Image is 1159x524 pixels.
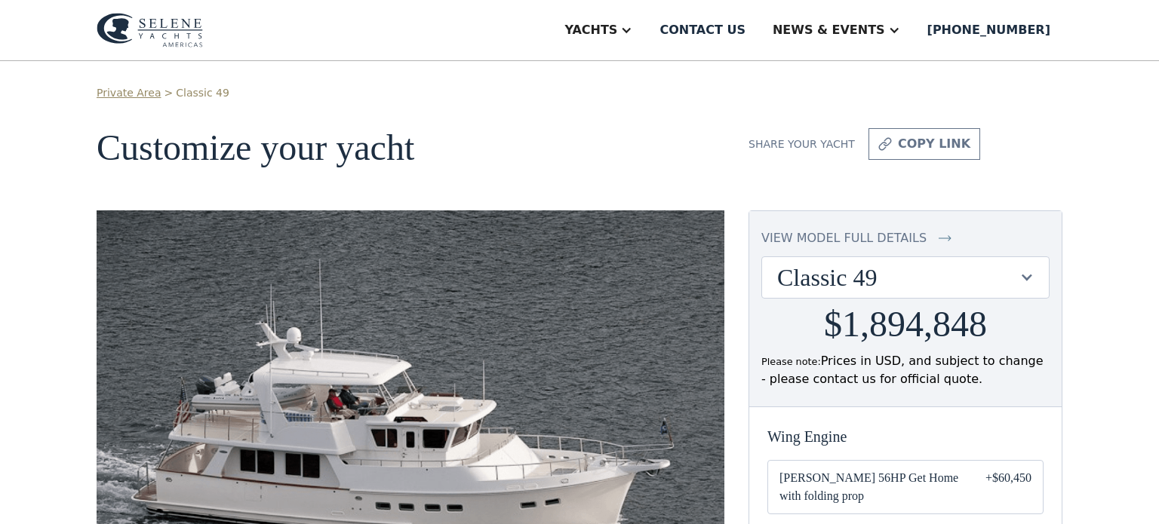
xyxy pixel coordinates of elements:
[749,136,855,152] div: Share your yacht
[97,13,203,47] img: logo
[985,469,1031,505] div: +$60,450
[898,135,970,153] div: copy link
[773,21,885,39] div: News & EVENTS
[97,85,161,101] a: Private Area
[97,128,724,168] h1: Customize your yacht
[761,356,821,367] span: Please note:
[927,21,1050,39] div: [PHONE_NUMBER]
[777,263,1019,292] div: Classic 49
[659,21,746,39] div: Contact us
[779,469,961,505] span: [PERSON_NAME] 56HP Get Home with folding prop
[176,85,229,101] a: Classic 49
[761,352,1050,388] div: Prices in USD, and subject to change - please contact us for official quote.
[164,85,173,101] div: >
[564,21,617,39] div: Yachts
[824,305,987,345] h2: $1,894,848
[767,425,1044,448] div: Wing Engine
[761,229,1050,247] a: view model full details
[868,128,980,160] a: copy link
[761,229,927,247] div: view model full details
[878,135,892,153] img: icon
[762,257,1049,298] div: Classic 49
[939,229,951,247] img: icon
